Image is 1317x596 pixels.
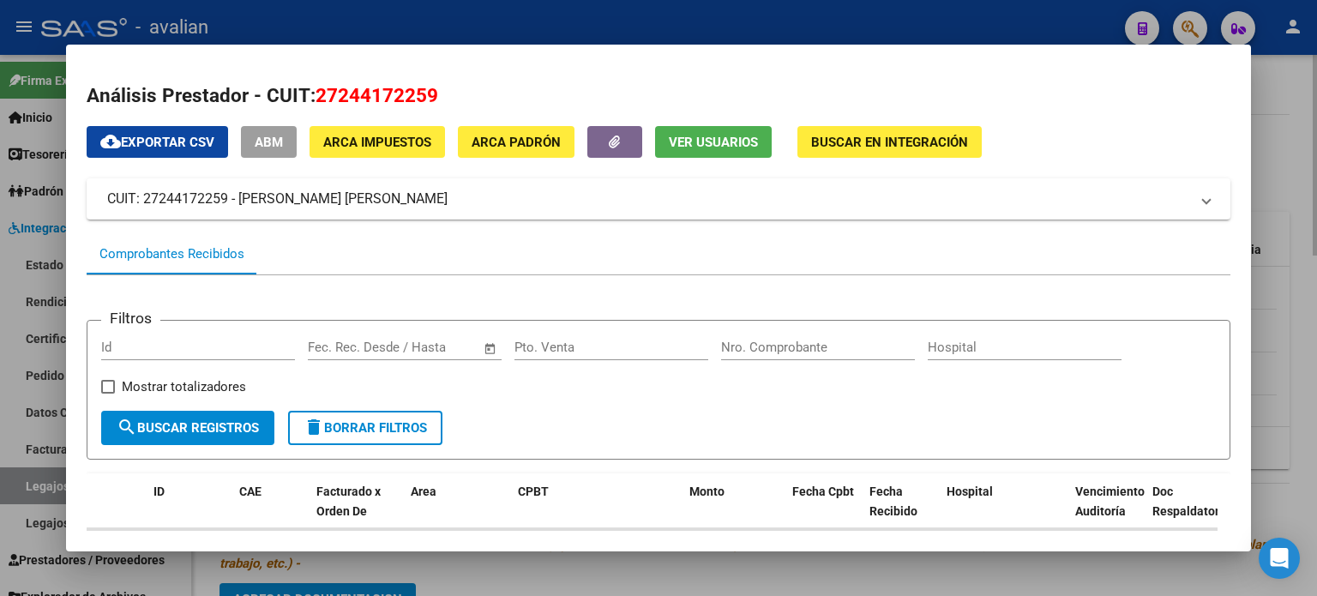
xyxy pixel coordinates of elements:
datatable-header-cell: Doc Respaldatoria [1146,473,1248,549]
h2: Análisis Prestador - CUIT: [87,81,1230,111]
datatable-header-cell: Hospital [940,473,1068,549]
datatable-header-cell: Facturado x Orden De [310,473,404,549]
mat-icon: delete [304,417,324,437]
span: Ver Usuarios [669,135,758,150]
datatable-header-cell: Fecha Recibido [863,473,940,549]
button: ARCA Impuestos [310,126,445,158]
span: Borrar Filtros [304,420,427,436]
span: Exportar CSV [100,135,214,150]
datatable-header-cell: ID [147,473,232,549]
input: Fecha inicio [308,340,377,355]
button: Borrar Filtros [288,411,442,445]
span: CAE [239,485,262,498]
button: Buscar Registros [101,411,274,445]
datatable-header-cell: Monto [683,473,785,549]
span: Hospital [947,485,993,498]
div: Open Intercom Messenger [1259,538,1300,579]
div: Comprobantes Recibidos [99,244,244,264]
span: Fecha Cpbt [792,485,854,498]
button: Ver Usuarios [655,126,772,158]
datatable-header-cell: Vencimiento Auditoría [1068,473,1146,549]
datatable-header-cell: Fecha Cpbt [785,473,863,549]
datatable-header-cell: CAE [232,473,310,549]
button: ARCA Padrón [458,126,574,158]
span: CPBT [518,485,549,498]
span: Monto [689,485,725,498]
span: Doc Respaldatoria [1152,485,1230,518]
button: Exportar CSV [87,126,228,158]
datatable-header-cell: Area [404,473,511,549]
span: ABM [255,135,283,150]
h3: Filtros [101,307,160,329]
span: 27244172259 [316,84,438,106]
span: Fecha Recibido [869,485,917,518]
button: Buscar en Integración [797,126,982,158]
span: Area [411,485,436,498]
span: ID [153,485,165,498]
mat-icon: search [117,417,137,437]
span: Buscar en Integración [811,135,968,150]
datatable-header-cell: CPBT [511,473,683,549]
span: ARCA Impuestos [323,135,431,150]
button: Open calendar [480,339,500,358]
input: Fecha fin [393,340,476,355]
span: Vencimiento Auditoría [1075,485,1145,518]
button: ABM [241,126,297,158]
span: Buscar Registros [117,420,259,436]
span: Mostrar totalizadores [122,376,246,397]
mat-expansion-panel-header: CUIT: 27244172259 - [PERSON_NAME] [PERSON_NAME] [87,178,1230,220]
span: Facturado x Orden De [316,485,381,518]
mat-panel-title: CUIT: 27244172259 - [PERSON_NAME] [PERSON_NAME] [107,189,1189,209]
mat-icon: cloud_download [100,131,121,152]
span: ARCA Padrón [472,135,561,150]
